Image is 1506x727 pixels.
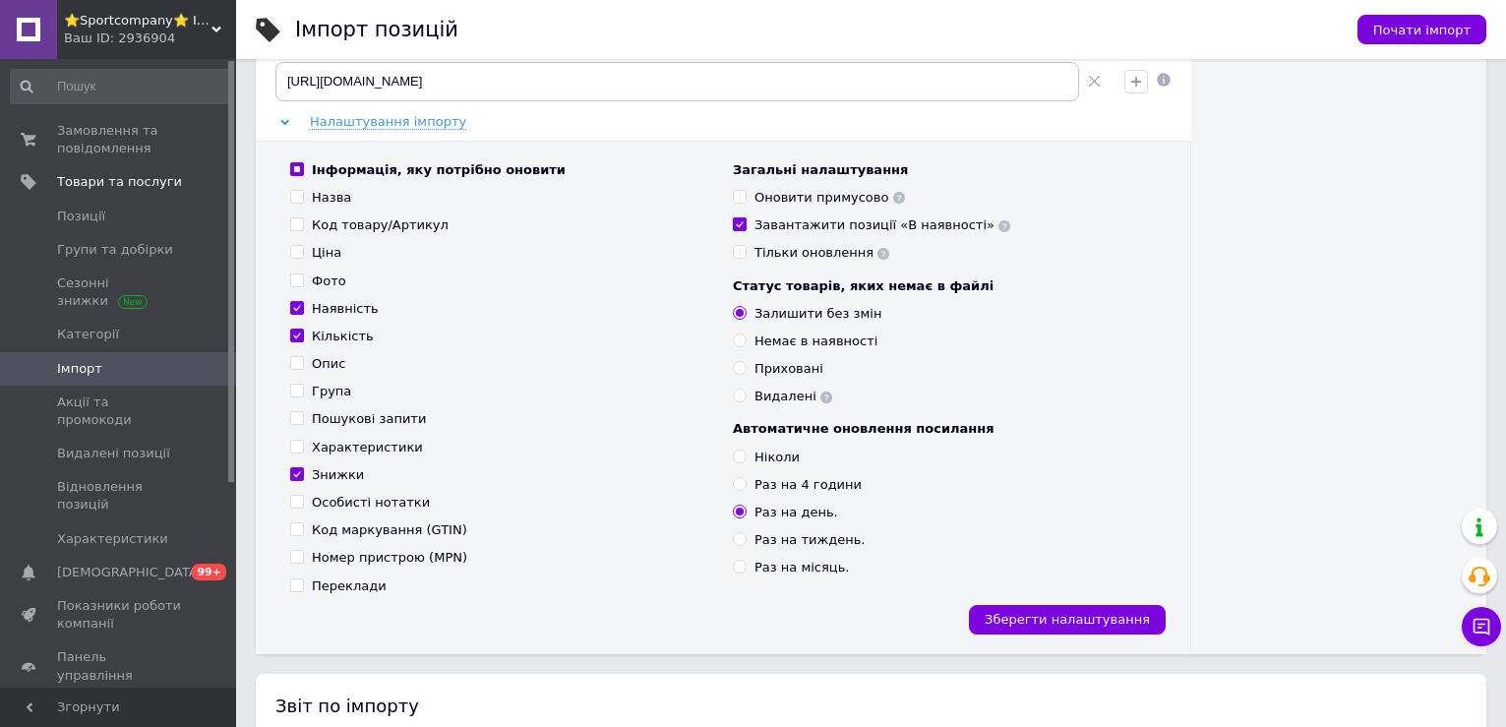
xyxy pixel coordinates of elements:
div: Група [312,383,351,400]
div: Видалені [754,388,832,405]
span: Видалені позиції [57,445,170,462]
span: Замовлення та повідомлення [57,122,182,157]
span: Почати імпорт [1373,23,1471,37]
div: Код маркування (GTIN) [312,521,467,539]
div: Знижки [312,466,364,484]
div: Назва [312,189,351,207]
input: Вкажіть посилання [275,62,1079,101]
div: Тільки оновлення [754,244,889,262]
span: Позиції [57,208,105,225]
div: Раз на 4 години [754,476,862,494]
span: Відновлення позицій [57,478,182,514]
span: Категорії [57,326,119,343]
div: Фото [312,273,346,290]
h1: Імпорт позицій [295,18,458,41]
span: Характеристики [57,530,168,548]
div: Автоматичне оновлення посилання [733,420,1156,438]
div: Пошукові запити [312,410,426,428]
div: Раз на день. [754,504,838,521]
span: ⭐️Sportcompany⭐️ Інтернет магазин спортивних товарів⭐️ [64,12,211,30]
div: Переклади [312,577,387,595]
div: Завантажити позиції «В наявності» [754,216,1010,234]
div: Приховані [754,360,823,378]
div: Оновити примусово [754,189,905,207]
span: [DEMOGRAPHIC_DATA] [57,564,203,581]
div: Інформація, яку потрібно оновити [312,161,566,179]
span: 99+ [192,564,226,580]
div: Опис [312,355,345,373]
button: Почати імпорт [1357,15,1486,44]
div: Загальні налаштування [733,161,1156,179]
div: Номер пристрою (MPN) [312,549,467,567]
span: Акції та промокоди [57,394,182,429]
div: Раз на місяць. [754,559,849,576]
span: Товари та послуги [57,173,182,191]
div: Залишити без змін [754,305,881,323]
div: Ціна [312,244,341,262]
button: Чат з покупцем [1462,607,1501,646]
div: Кількість [312,328,374,345]
span: Сезонні знижки [57,274,182,310]
div: Звіт по імпорту [275,694,1467,718]
div: Ніколи [754,449,800,466]
div: Наявність [312,300,379,318]
div: Ваш ID: 2936904 [64,30,236,47]
span: Панель управління [57,648,182,684]
span: Показники роботи компанії [57,597,182,633]
span: Зберегти налаштування [985,612,1150,627]
div: Раз на тиждень. [754,531,865,549]
div: Характеристики [312,439,423,456]
button: Зберегти налаштування [969,605,1166,635]
input: Пошук [10,69,232,104]
span: Імпорт [57,360,102,378]
div: Особисті нотатки [312,494,430,512]
div: Код товару/Артикул [312,216,449,234]
span: Групи та добірки [57,241,173,259]
div: Статус товарів, яких немає в файлі [733,277,1156,295]
span: Налаштування імпорту [310,114,466,130]
div: Немає в наявності [754,333,877,350]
